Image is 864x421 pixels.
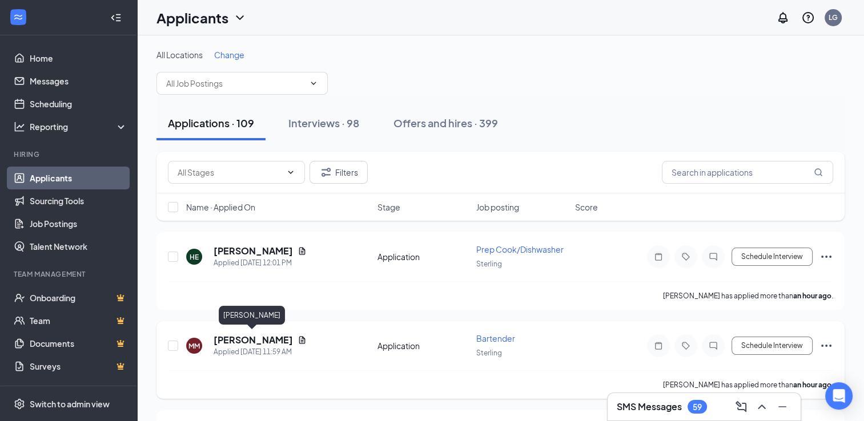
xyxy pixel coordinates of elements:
div: Team Management [14,269,125,279]
span: Stage [377,201,400,213]
svg: Ellipses [819,250,833,264]
span: All Locations [156,50,203,60]
a: SurveysCrown [30,355,127,378]
svg: ComposeMessage [734,400,748,414]
a: Messages [30,70,127,92]
a: Applicants [30,167,127,189]
h1: Applicants [156,8,228,27]
div: Offers and hires · 399 [393,116,498,130]
svg: Notifications [776,11,790,25]
a: Job Postings [30,212,127,235]
div: 59 [693,402,702,412]
svg: Collapse [110,12,122,23]
svg: ChevronUp [755,400,769,414]
svg: ChevronDown [286,168,295,177]
b: an hour ago [793,292,831,300]
div: HE [190,252,199,262]
svg: Settings [14,398,25,410]
button: Filter Filters [310,161,368,184]
div: Open Intercom Messenger [825,382,853,410]
svg: Minimize [775,400,789,414]
a: Home [30,47,127,70]
h5: [PERSON_NAME] [214,334,293,346]
svg: ChatInactive [706,252,720,261]
div: MM [188,341,200,351]
div: Switch to admin view [30,398,110,410]
div: [PERSON_NAME] [219,306,285,325]
svg: ChevronDown [233,11,247,25]
svg: MagnifyingGlass [814,168,823,177]
a: Sourcing Tools [30,189,127,212]
a: Scheduling [30,92,127,115]
a: Talent Network [30,235,127,258]
h3: SMS Messages [617,400,682,413]
a: TeamCrown [30,309,127,332]
button: Minimize [773,398,791,416]
span: Score [575,201,598,213]
span: Sterling [476,260,502,268]
div: Applied [DATE] 12:01 PM [214,257,307,269]
svg: Ellipses [819,339,833,353]
svg: Filter [319,165,333,179]
div: Reporting [30,121,128,132]
input: All Stages [178,166,282,179]
h5: [PERSON_NAME] [214,245,293,257]
div: Interviews · 98 [288,116,359,130]
svg: ChatInactive [706,341,720,350]
p: [PERSON_NAME] has applied more than . [663,291,833,301]
svg: QuestionInfo [801,11,815,25]
div: Applied [DATE] 11:59 AM [214,346,307,358]
svg: Note [652,252,665,261]
button: Schedule Interview [732,248,813,266]
div: Hiring [14,149,125,159]
a: DocumentsCrown [30,332,127,355]
span: Job posting [476,201,519,213]
div: LG [829,13,838,22]
div: Application [377,340,469,351]
svg: WorkstreamLogo [13,11,24,23]
a: OnboardingCrown [30,286,127,309]
svg: Document [298,335,307,345]
button: ChevronUp [753,398,771,416]
svg: Note [652,341,665,350]
span: Sterling [476,349,502,357]
span: Change [214,50,244,60]
div: Application [377,251,469,262]
span: Prep Cook/Dishwasher [476,244,564,254]
svg: Analysis [14,121,25,132]
button: Schedule Interview [732,337,813,355]
div: Applications · 109 [168,116,254,130]
button: ComposeMessage [732,398,750,416]
p: [PERSON_NAME] has applied more than . [663,380,833,390]
svg: Tag [679,252,693,261]
span: Name · Applied On [186,201,255,213]
b: an hour ago [793,380,831,389]
span: Bartender [476,333,515,343]
svg: Document [298,246,307,256]
svg: ChevronDown [309,79,318,88]
svg: Tag [679,341,693,350]
input: All Job Postings [166,77,304,90]
input: Search in applications [662,161,833,184]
